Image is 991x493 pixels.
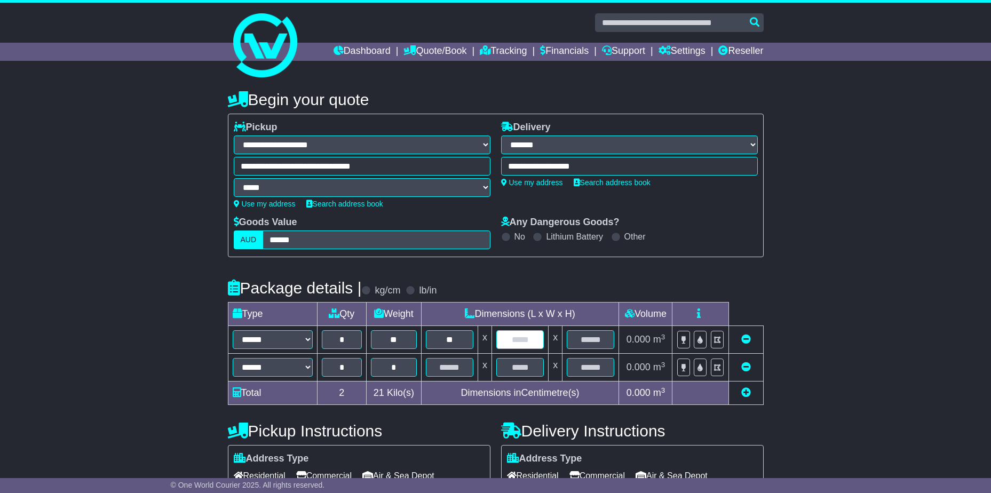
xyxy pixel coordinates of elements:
[741,362,751,372] a: Remove this item
[478,354,491,381] td: x
[661,361,665,369] sup: 3
[234,200,296,208] a: Use my address
[627,387,651,398] span: 0.000
[228,91,764,108] h4: Begin your quote
[421,303,619,326] td: Dimensions (L x W x H)
[653,334,665,345] span: m
[627,362,651,372] span: 0.000
[234,467,286,484] span: Residential
[421,381,619,405] td: Dimensions in Centimetre(s)
[741,334,751,345] a: Remove this item
[478,326,491,354] td: x
[514,232,525,242] label: No
[624,232,646,242] label: Other
[501,178,563,187] a: Use my address
[228,279,362,297] h4: Package details |
[540,43,589,61] a: Financials
[549,354,562,381] td: x
[574,178,651,187] a: Search address book
[374,387,384,398] span: 21
[549,326,562,354] td: x
[375,285,400,297] label: kg/cm
[661,333,665,341] sup: 3
[501,422,764,440] h4: Delivery Instructions
[317,381,367,405] td: 2
[636,467,708,484] span: Air & Sea Depot
[659,43,705,61] a: Settings
[228,422,490,440] h4: Pickup Instructions
[546,232,603,242] label: Lithium Battery
[507,467,559,484] span: Residential
[234,230,264,249] label: AUD
[602,43,645,61] a: Support
[569,467,625,484] span: Commercial
[661,386,665,394] sup: 3
[234,122,278,133] label: Pickup
[653,362,665,372] span: m
[403,43,466,61] a: Quote/Book
[627,334,651,345] span: 0.000
[334,43,391,61] a: Dashboard
[501,217,620,228] label: Any Dangerous Goods?
[718,43,763,61] a: Reseller
[171,481,325,489] span: © One World Courier 2025. All rights reserved.
[619,303,672,326] td: Volume
[367,381,422,405] td: Kilo(s)
[228,381,317,405] td: Total
[507,453,582,465] label: Address Type
[228,303,317,326] td: Type
[419,285,437,297] label: lb/in
[234,453,309,465] label: Address Type
[362,467,434,484] span: Air & Sea Depot
[317,303,367,326] td: Qty
[234,217,297,228] label: Goods Value
[480,43,527,61] a: Tracking
[296,467,352,484] span: Commercial
[306,200,383,208] a: Search address book
[653,387,665,398] span: m
[501,122,551,133] label: Delivery
[367,303,422,326] td: Weight
[741,387,751,398] a: Add new item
